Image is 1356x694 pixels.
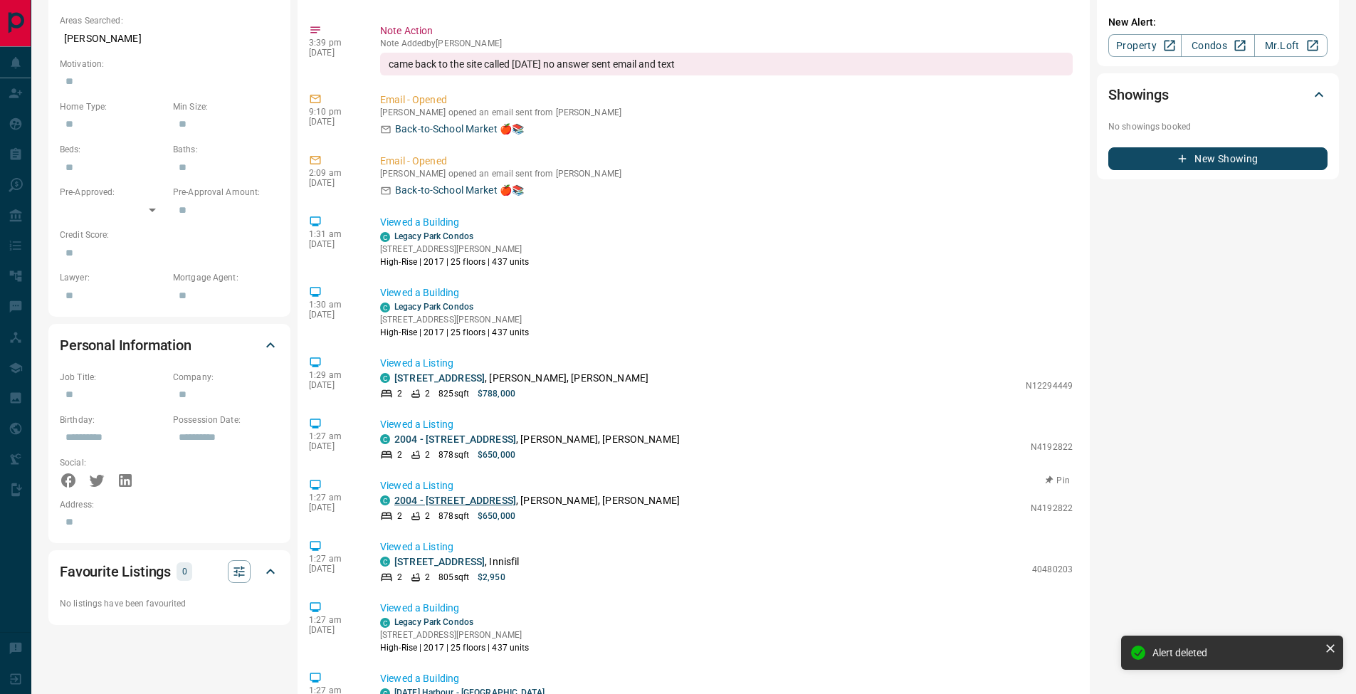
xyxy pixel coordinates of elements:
p: 1:29 am [309,370,359,380]
p: 40480203 [1032,563,1073,576]
p: 1:27 am [309,493,359,503]
p: Viewed a Listing [380,417,1073,432]
p: 825 sqft [438,387,469,400]
h2: Showings [1108,83,1169,106]
p: Possession Date: [173,414,279,426]
div: condos.ca [380,618,390,628]
p: Note Action [380,23,1073,38]
p: Viewed a Listing [380,540,1073,554]
p: Company: [173,371,279,384]
p: Address: [60,498,279,511]
p: Viewed a Building [380,285,1073,300]
p: Social: [60,456,166,469]
p: [STREET_ADDRESS][PERSON_NAME] [380,629,530,641]
p: 0 [181,564,188,579]
p: 1:27 am [309,431,359,441]
p: High-Rise | 2017 | 25 floors | 437 units [380,256,530,268]
p: [DATE] [309,239,359,249]
a: 2004 - [STREET_ADDRESS] [394,433,516,445]
p: [STREET_ADDRESS][PERSON_NAME] [380,243,530,256]
p: [DATE] [309,503,359,512]
p: [DATE] [309,48,359,58]
a: Property [1108,34,1182,57]
div: condos.ca [380,557,390,567]
div: condos.ca [380,232,390,242]
div: condos.ca [380,434,390,444]
p: $650,000 [478,510,515,522]
p: [DATE] [309,625,359,635]
p: N4192822 [1031,441,1073,453]
p: [DATE] [309,310,359,320]
button: New Showing [1108,147,1328,170]
div: Favourite Listings0 [60,554,279,589]
p: Viewed a Building [380,601,1073,616]
p: Back-to-School Market 🍎📚 [395,122,524,137]
p: N12294449 [1026,379,1073,392]
a: [STREET_ADDRESS] [394,372,485,384]
p: Email - Opened [380,154,1073,169]
p: [DATE] [309,178,359,188]
p: 878 sqft [438,448,469,461]
p: 2 [425,571,430,584]
p: 2 [397,387,402,400]
p: Beds: [60,143,166,156]
p: $788,000 [478,387,515,400]
p: Min Size: [173,100,279,113]
p: 9:10 pm [309,107,359,117]
p: Job Title: [60,371,166,384]
p: Pre-Approved: [60,186,166,199]
h2: Personal Information [60,334,191,357]
p: [PERSON_NAME] opened an email sent from [PERSON_NAME] [380,107,1073,117]
a: Mr.Loft [1254,34,1328,57]
div: Alert deleted [1152,647,1319,658]
p: , [PERSON_NAME], [PERSON_NAME] [394,493,680,508]
p: [DATE] [309,117,359,127]
p: Motivation: [60,58,279,70]
p: No showings booked [1108,120,1328,133]
p: N4192822 [1031,502,1073,515]
p: 805 sqft [438,571,469,584]
p: 2 [425,387,430,400]
p: $2,950 [478,571,505,584]
p: , [PERSON_NAME], [PERSON_NAME] [394,432,680,447]
p: 2 [397,571,402,584]
p: Email - Opened [380,93,1073,107]
p: 1:30 am [309,300,359,310]
p: No listings have been favourited [60,597,279,610]
p: 1:27 am [309,554,359,564]
p: 1:31 am [309,229,359,239]
a: Legacy Park Condos [394,617,473,627]
p: $650,000 [478,448,515,461]
p: Note Added by [PERSON_NAME] [380,38,1073,48]
p: 2:09 am [309,168,359,178]
p: Viewed a Building [380,671,1073,686]
div: Showings [1108,78,1328,112]
p: Back-to-School Market 🍎📚 [395,183,524,198]
p: 3:39 pm [309,38,359,48]
p: [STREET_ADDRESS][PERSON_NAME] [380,313,530,326]
a: Legacy Park Condos [394,302,473,312]
p: New Alert: [1108,15,1328,30]
p: Areas Searched: [60,14,279,27]
p: Baths: [173,143,279,156]
h2: Favourite Listings [60,560,171,583]
a: [STREET_ADDRESS] [394,556,485,567]
p: [PERSON_NAME] [60,27,279,51]
p: 2 [397,510,402,522]
p: Credit Score: [60,228,279,241]
p: , Innisfil [394,554,519,569]
div: condos.ca [380,373,390,383]
p: 2 [425,448,430,461]
p: Viewed a Building [380,215,1073,230]
p: Home Type: [60,100,166,113]
a: Legacy Park Condos [394,231,473,241]
p: 2 [425,510,430,522]
p: Viewed a Listing [380,356,1073,371]
p: 878 sqft [438,510,469,522]
div: came back to the site called [DATE] no answer sent email and text [380,53,1073,75]
p: High-Rise | 2017 | 25 floors | 437 units [380,641,530,654]
p: [DATE] [309,380,359,390]
a: Condos [1181,34,1254,57]
a: 2004 - [STREET_ADDRESS] [394,495,516,506]
p: [DATE] [309,564,359,574]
